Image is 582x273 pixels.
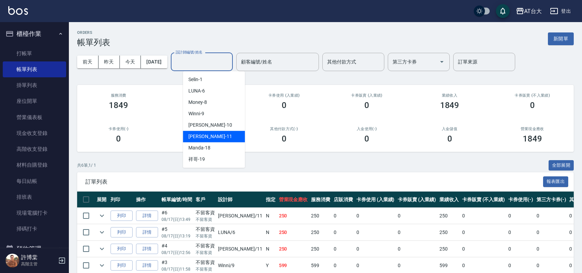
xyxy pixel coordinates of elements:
p: 不留客資 [196,216,215,223]
td: 0 [507,241,535,257]
h2: 入金使用(-) [334,127,400,131]
td: 0 [355,224,396,241]
th: 展開 [95,192,109,208]
td: LUNA /6 [216,224,264,241]
a: 現金收支登錄 [3,125,66,141]
span: 祥哥 -19 [188,156,205,163]
span: Money -8 [188,99,207,106]
h2: 營業現金應收 [499,127,565,131]
th: 列印 [109,192,134,208]
a: 新開單 [548,35,574,42]
a: 材料自購登錄 [3,157,66,173]
span: Selin -1 [188,76,202,83]
p: 08/17 (日) 12:56 [162,250,192,256]
a: 營業儀表板 [3,109,66,125]
button: 列印 [111,244,133,254]
td: 0 [396,241,438,257]
th: 客戶 [194,192,217,208]
button: 新開單 [548,32,574,45]
td: 0 [355,208,396,224]
div: 不留客資 [196,242,215,250]
p: 不留客資 [196,250,215,256]
div: 不留客資 [196,226,215,233]
td: #6 [160,208,194,224]
button: [DATE] [141,56,167,68]
h2: ORDERS [77,30,110,35]
td: 0 [507,224,535,241]
h2: 卡券使用(-) [85,127,152,131]
button: 預約管理 [3,240,66,258]
p: 高階主管 [21,261,56,267]
td: 0 [535,208,568,224]
img: Person [6,254,19,267]
button: 前天 [77,56,98,68]
button: AT台大 [513,4,544,18]
th: 操作 [134,192,160,208]
button: 今天 [120,56,141,68]
th: 業績收入 [438,192,460,208]
th: 營業現金應收 [277,192,310,208]
td: 0 [332,224,355,241]
a: 排班表 [3,189,66,205]
th: 卡券使用(-) [507,192,535,208]
h3: 0 [282,134,287,144]
td: 0 [396,224,438,241]
td: N [264,224,277,241]
th: 設計師 [216,192,264,208]
th: 帳單編號/時間 [160,192,194,208]
td: N [264,208,277,224]
p: 不留客資 [196,233,215,239]
td: 250 [438,224,460,241]
button: save [496,4,510,18]
h2: 店販消費 [168,93,234,98]
h2: 業績收入 [416,93,482,98]
td: 250 [309,241,332,257]
h2: 卡券販賣 (入業績) [334,93,400,98]
h5: 許博棠 [21,254,56,261]
span: [PERSON_NAME] -11 [188,133,232,140]
td: [PERSON_NAME] /11 [216,208,264,224]
td: 0 [535,224,568,241]
h3: 1849 [109,100,128,110]
h3: 0 [447,134,452,144]
h2: 其他付款方式(-) [251,127,317,131]
a: 現場電腦打卡 [3,205,66,221]
span: Manda -18 [188,144,210,152]
a: 詳情 [136,260,158,271]
th: 服務消費 [309,192,332,208]
th: 第三方卡券(-) [535,192,568,208]
button: 列印 [111,227,133,238]
button: 昨天 [98,56,120,68]
a: 詳情 [136,211,158,221]
div: 不留客資 [196,209,215,216]
h3: 0 [282,100,287,110]
h3: 0 [530,100,535,110]
td: 0 [507,208,535,224]
h2: 第三方卡券(-) [168,127,234,131]
th: 卡券販賣 (不入業績) [460,192,507,208]
p: 08/17 (日) 13:19 [162,233,192,239]
button: expand row [97,244,107,254]
h3: 0 [364,134,369,144]
th: 店販消費 [332,192,355,208]
p: 08/17 (日) 13:49 [162,216,192,223]
a: 掛單列表 [3,77,66,93]
h3: 服務消費 [85,93,152,98]
td: #4 [160,241,194,257]
button: Open [436,56,447,67]
button: expand row [97,211,107,221]
button: 列印 [111,211,133,221]
div: AT台大 [524,7,542,16]
p: 08/17 (日) 11:58 [162,266,192,272]
td: 250 [309,224,332,241]
td: 0 [535,241,568,257]
button: 登出 [547,5,574,18]
a: 帳單列表 [3,61,66,77]
h3: 1849 [523,134,542,144]
p: 共 6 筆, 1 / 1 [77,162,96,168]
p: 不留客資 [196,266,215,272]
button: 報表匯出 [543,176,569,187]
td: 250 [277,224,310,241]
a: 每日結帳 [3,173,66,189]
button: 櫃檯作業 [3,25,66,43]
